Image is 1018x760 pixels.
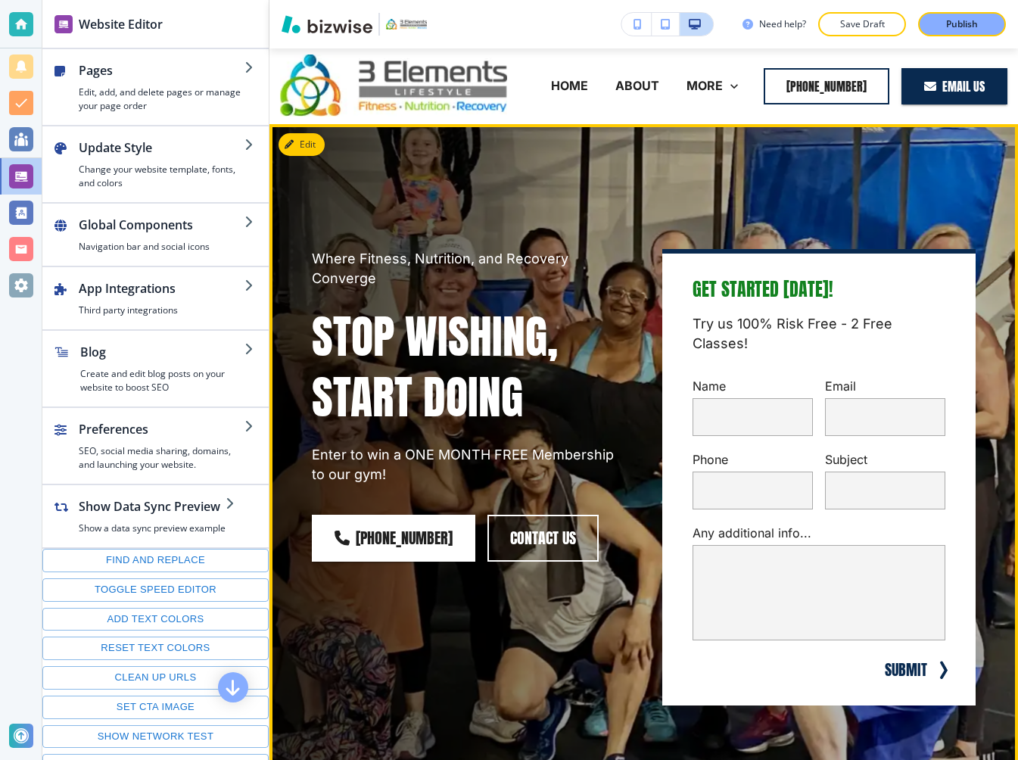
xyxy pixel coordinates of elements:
h4: Change your website template, fonts, and colors [79,163,244,190]
h4: Third party integrations [79,304,244,317]
button: PagesEdit, add, and delete pages or manage your page order [42,49,269,125]
h2: App Integrations [79,279,244,297]
h4: SEO, social media sharing, domains, and launching your website. [79,444,244,472]
button: Edit [279,133,325,156]
p: Phone [693,451,813,469]
img: Bold V2 [280,54,507,117]
h2: Global Components [79,216,244,234]
p: STOP WISHING, START DOING [312,307,626,428]
p: Where Fitness, Nutrition, and Recovery Converge [312,249,626,288]
button: Set CTA image [42,696,269,719]
button: Add text colors [42,608,269,631]
h2: Blog [80,343,244,361]
span: Get Started [DATE]! [693,276,833,303]
button: Toggle speed editor [42,578,269,602]
button: Global ComponentsNavigation bar and social icons [42,204,269,266]
h3: Need help? [759,17,806,31]
p: Try us 100% Risk Free - 2 Free Classes! [693,314,946,354]
p: Name [693,378,813,395]
h2: Show Data Sync Preview [79,497,226,515]
p: Enter to win a ONE MONTH FREE Membership to our gym! [312,445,626,484]
button: SUBMIT [882,659,930,681]
button: Reset text colors [42,637,269,660]
a: eMAIL US [901,68,1007,104]
p: HOME [551,77,588,95]
button: contact us [487,515,599,562]
button: Save Draft [818,12,906,36]
p: Email [825,378,945,395]
p: Any additional info... [693,525,946,542]
img: Bizwise Logo [282,15,372,33]
button: Show Data Sync PreviewShow a data sync preview example [42,485,250,547]
button: [PHONE_NUMBER] [764,68,889,104]
p: Publish [946,17,978,31]
a: [PHONE_NUMBER] [312,515,475,562]
h4: Create and edit blog posts on your website to boost SEO [80,367,244,394]
button: Publish [918,12,1006,36]
p: MORE [686,77,723,95]
h4: Edit, add, and delete pages or manage your page order [79,86,244,113]
button: Clean up URLs [42,666,269,690]
button: Show network test [42,725,269,749]
p: Subject [825,451,945,469]
button: BlogCreate and edit blog posts on your website to boost SEO [42,331,269,406]
h2: Preferences [79,420,244,438]
p: ABOUT [615,77,659,95]
img: editor icon [54,15,73,33]
h4: Navigation bar and social icons [79,240,244,254]
button: App IntegrationsThird party integrations [42,267,269,329]
button: Update StyleChange your website template, fonts, and colors [42,126,269,202]
img: Your Logo [386,19,427,30]
button: PreferencesSEO, social media sharing, domains, and launching your website. [42,408,269,484]
h2: Update Style [79,139,244,157]
h2: Website Editor [79,15,163,33]
h4: Show a data sync preview example [79,522,226,535]
button: Find and replace [42,549,269,572]
p: Save Draft [838,17,886,31]
h2: Pages [79,61,244,79]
